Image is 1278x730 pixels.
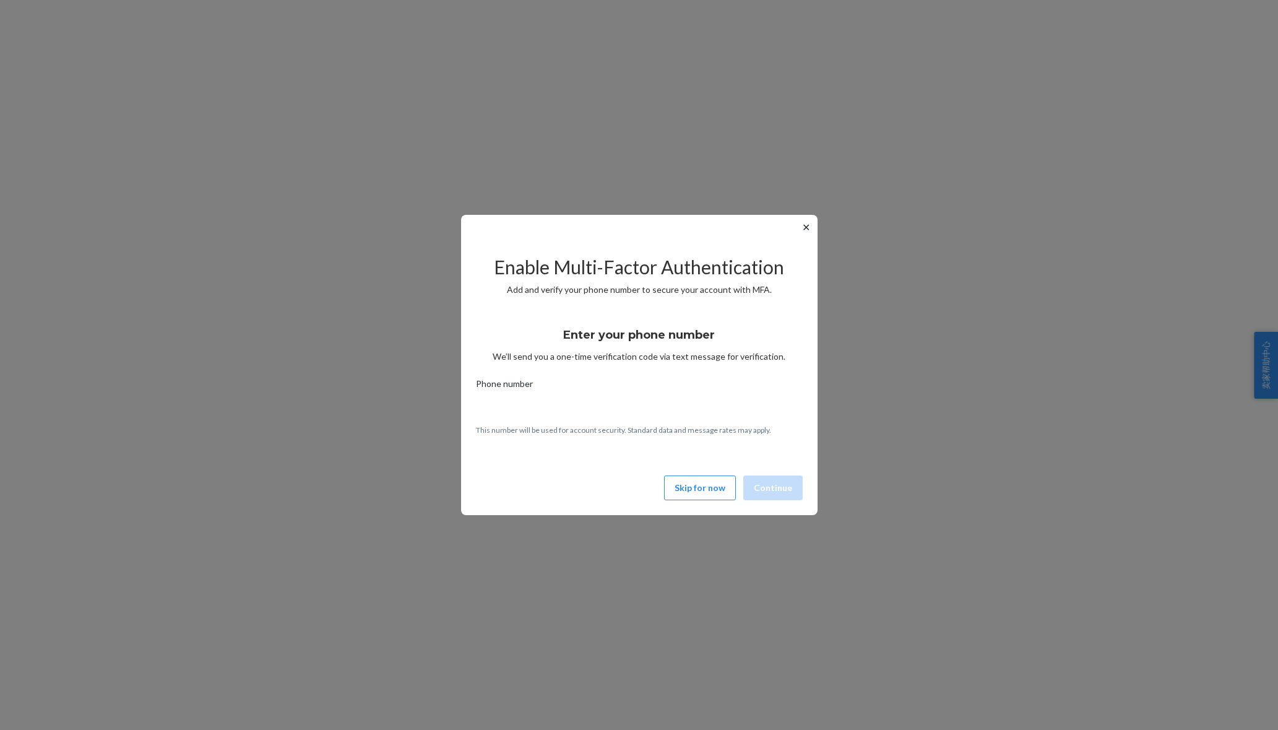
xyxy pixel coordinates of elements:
[476,317,803,363] div: We’ll send you a one-time verification code via text message for verification.
[476,284,803,296] p: Add and verify your phone number to secure your account with MFA.
[743,476,803,500] button: Continue
[476,378,533,395] span: Phone number
[664,476,736,500] button: Skip for now
[563,327,715,343] h3: Enter your phone number
[476,425,803,435] p: This number will be used for account security. Standard data and message rates may apply.
[800,220,813,235] button: ✕
[476,257,803,277] h2: Enable Multi-Factor Authentication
